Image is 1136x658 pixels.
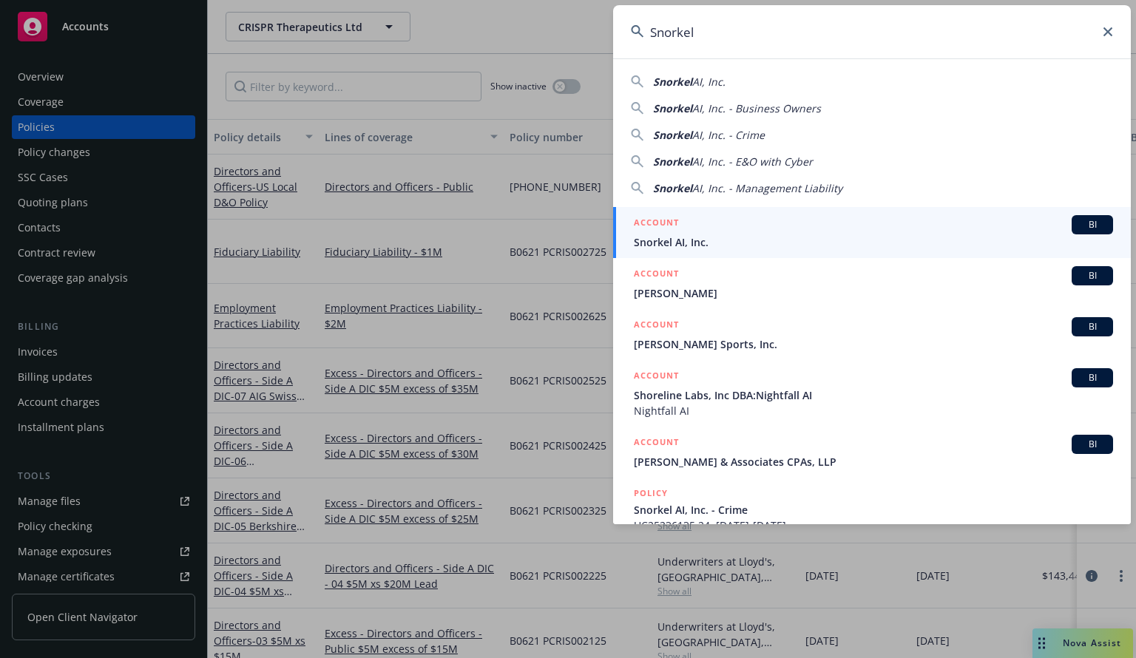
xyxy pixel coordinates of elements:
span: BI [1078,438,1107,451]
span: UC25236135.24, [DATE]-[DATE] [634,518,1113,533]
a: ACCOUNTBI[PERSON_NAME] & Associates CPAs, LLP [613,427,1131,478]
span: Snorkel AI, Inc. - Crime [634,502,1113,518]
a: ACCOUNTBISnorkel AI, Inc. [613,207,1131,258]
span: Snorkel AI, Inc. [634,234,1113,250]
span: Shoreline Labs, Inc DBA:Nightfall AI [634,387,1113,403]
span: Snorkel [653,128,692,142]
span: AI, Inc. - E&O with Cyber [692,155,813,169]
h5: ACCOUNT [634,215,679,233]
span: BI [1078,320,1107,333]
h5: ACCOUNT [634,317,679,335]
h5: ACCOUNT [634,368,679,386]
span: Snorkel [653,155,692,169]
span: AI, Inc. - Management Liability [692,181,842,195]
span: AI, Inc. - Business Owners [692,101,821,115]
span: Snorkel [653,75,692,89]
span: AI, Inc. - Crime [692,128,765,142]
a: ACCOUNTBI[PERSON_NAME] [613,258,1131,309]
span: Nightfall AI [634,403,1113,418]
span: BI [1078,269,1107,282]
a: POLICYSnorkel AI, Inc. - CrimeUC25236135.24, [DATE]-[DATE] [613,478,1131,541]
input: Search... [613,5,1131,58]
span: [PERSON_NAME] & Associates CPAs, LLP [634,454,1113,469]
a: ACCOUNTBIShoreline Labs, Inc DBA:Nightfall AINightfall AI [613,360,1131,427]
span: BI [1078,371,1107,384]
a: ACCOUNTBI[PERSON_NAME] Sports, Inc. [613,309,1131,360]
span: BI [1078,218,1107,231]
span: Snorkel [653,101,692,115]
span: Snorkel [653,181,692,195]
span: [PERSON_NAME] [634,285,1113,301]
h5: POLICY [634,486,668,501]
span: AI, Inc. [692,75,726,89]
span: [PERSON_NAME] Sports, Inc. [634,336,1113,352]
h5: ACCOUNT [634,435,679,452]
h5: ACCOUNT [634,266,679,284]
